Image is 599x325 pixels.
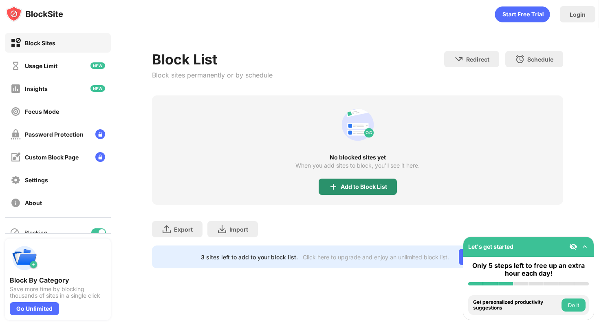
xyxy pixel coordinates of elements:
[152,71,273,79] div: Block sites permanently or by schedule
[466,56,489,63] div: Redirect
[562,298,586,312] button: Do it
[10,243,39,273] img: push-categories.svg
[25,131,84,138] div: Password Protection
[95,129,105,139] img: lock-menu.svg
[25,40,55,46] div: Block Sites
[11,106,21,117] img: focus-off.svg
[527,56,553,63] div: Schedule
[11,175,21,185] img: settings-off.svg
[10,302,59,315] div: Go Unlimited
[24,229,47,236] div: Blocking
[174,226,193,233] div: Export
[25,85,48,92] div: Insights
[10,276,106,284] div: Block By Category
[25,62,57,69] div: Usage Limit
[495,6,550,22] div: animation
[11,84,21,94] img: insights-off.svg
[10,286,106,299] div: Save more time by blocking thousands of sites in a single click
[25,177,48,184] div: Settings
[473,299,559,311] div: Get personalized productivity suggestions
[201,254,298,261] div: 3 sites left to add to your block list.
[303,254,449,261] div: Click here to upgrade and enjoy an unlimited block list.
[468,243,513,250] div: Let's get started
[90,85,105,92] img: new-icon.svg
[25,154,79,161] div: Custom Block Page
[11,129,21,139] img: password-protection-off.svg
[11,152,21,162] img: customize-block-page-off.svg
[11,38,21,48] img: block-on.svg
[11,61,21,71] img: time-usage-off.svg
[459,249,515,265] div: Go Unlimited
[10,228,20,237] img: blocking-icon.svg
[152,51,273,68] div: Block List
[468,262,589,277] div: Only 5 steps left to free up an extra hour each day!
[95,152,105,162] img: lock-menu.svg
[25,108,59,115] div: Focus Mode
[11,198,21,208] img: about-off.svg
[570,11,586,18] div: Login
[341,184,387,190] div: Add to Block List
[338,105,377,144] div: animation
[295,162,420,169] div: When you add sites to block, you’ll see it here.
[25,199,42,206] div: About
[90,62,105,69] img: new-icon.svg
[6,6,63,22] img: logo-blocksite.svg
[569,243,577,251] img: eye-not-visible.svg
[581,243,589,251] img: omni-setup-toggle.svg
[229,226,248,233] div: Import
[152,154,563,161] div: No blocked sites yet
